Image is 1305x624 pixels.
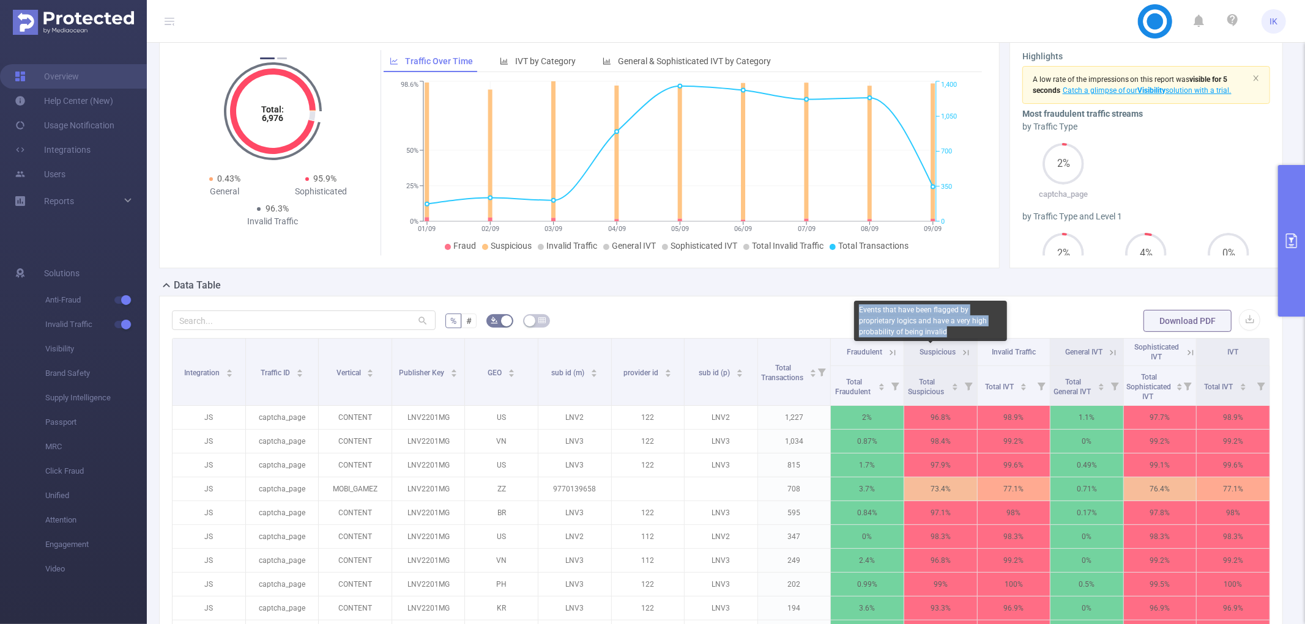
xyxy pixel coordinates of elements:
p: LNV2 [538,406,611,429]
h2: Data Table [174,278,221,293]
i: icon: line-chart [390,57,398,65]
span: IK [1270,9,1278,34]
p: 100% [978,573,1050,596]
i: icon: caret-up [451,367,458,371]
span: General IVT [1066,348,1103,356]
div: Sort [1020,381,1027,389]
p: 98.9% [978,406,1050,429]
p: 99.2% [978,549,1050,572]
p: JS [173,406,245,429]
p: 98% [1197,501,1270,524]
tspan: 50% [406,147,418,155]
p: captcha_page [246,430,319,453]
tspan: 0% [410,218,418,226]
i: icon: caret-down [878,386,885,389]
i: icon: caret-up [951,381,958,385]
p: 76.4% [1124,477,1197,501]
span: Click Fraud [45,459,147,483]
i: Filter menu [1179,366,1196,405]
p: US [465,406,538,429]
p: CONTENT [319,596,392,620]
span: Total Fraudulent [835,378,872,396]
tspan: 01/09 [418,225,436,233]
span: 2% [1043,159,1084,169]
p: LNV3 [538,430,611,453]
span: Total Suspicious [908,378,946,396]
tspan: Total: [262,105,284,114]
span: 0% [1208,249,1249,259]
i: Filter menu [813,339,830,405]
tspan: 0 [941,218,945,226]
button: 1 [260,57,275,59]
p: 3.6% [831,596,904,620]
i: icon: caret-up [367,367,374,371]
tspan: 04/09 [608,225,626,233]
p: JS [173,596,245,620]
p: 815 [758,453,831,477]
tspan: 02/09 [481,225,499,233]
p: 194 [758,596,831,620]
i: icon: bar-chart [500,57,508,65]
p: 98.3% [1124,525,1197,548]
i: icon: caret-up [1176,381,1183,385]
span: Total Transactions [838,241,909,251]
i: icon: bar-chart [603,57,611,65]
span: Invalid Traffic [45,312,147,337]
i: icon: caret-up [226,367,233,371]
div: Sort [1240,381,1247,389]
span: Traffic ID [261,369,292,377]
p: CONTENT [319,430,392,453]
span: General & Sophisticated IVT by Category [618,56,771,66]
p: 96.9% [1124,596,1197,620]
p: ZZ [465,477,538,501]
span: Video [45,557,147,581]
tspan: 350 [941,183,952,191]
div: General [177,185,273,198]
i: icon: caret-down [296,372,303,376]
tspan: 06/09 [734,225,752,233]
i: icon: caret-down [809,372,816,376]
i: icon: caret-up [1098,381,1104,385]
div: Sort [1098,381,1105,389]
i: icon: caret-down [367,372,374,376]
p: 1,034 [758,430,831,453]
span: Visibility [45,337,147,361]
p: BR [465,501,538,524]
p: CONTENT [319,501,392,524]
span: IVT [1228,348,1239,356]
p: CONTENT [319,549,392,572]
p: LNV2 [685,406,757,429]
i: icon: bg-colors [491,317,498,324]
tspan: 25% [406,182,418,190]
a: Users [15,162,65,186]
div: by Traffic Type [1022,120,1270,133]
span: Total IVT [1205,383,1235,391]
p: LNV3 [685,573,757,596]
p: PH [465,573,538,596]
span: Fraud [453,241,476,251]
span: Catch a glimpse of our solution with a trial. [1060,86,1232,95]
p: 99.5% [1124,573,1197,596]
div: Sort [736,367,743,375]
div: Sophisticated [273,185,369,198]
p: 249 [758,549,831,572]
p: CONTENT [319,573,392,596]
p: 73.4% [904,477,977,501]
tspan: 1,400 [941,81,957,89]
span: 96.3% [266,204,289,213]
p: LNV3 [538,549,611,572]
p: 98% [978,501,1050,524]
i: icon: caret-down [736,372,743,376]
span: Anti-Fraud [45,288,147,312]
span: Supply Intelligence [45,386,147,410]
a: Reports [44,189,74,213]
p: 99.2% [978,430,1050,453]
p: 98.9% [1197,406,1270,429]
p: CONTENT [319,453,392,477]
span: Fraudulent [847,348,883,356]
i: icon: caret-up [665,367,672,371]
p: LNV3 [685,501,757,524]
p: JS [173,573,245,596]
p: captcha_page [246,406,319,429]
i: icon: caret-up [736,367,743,371]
